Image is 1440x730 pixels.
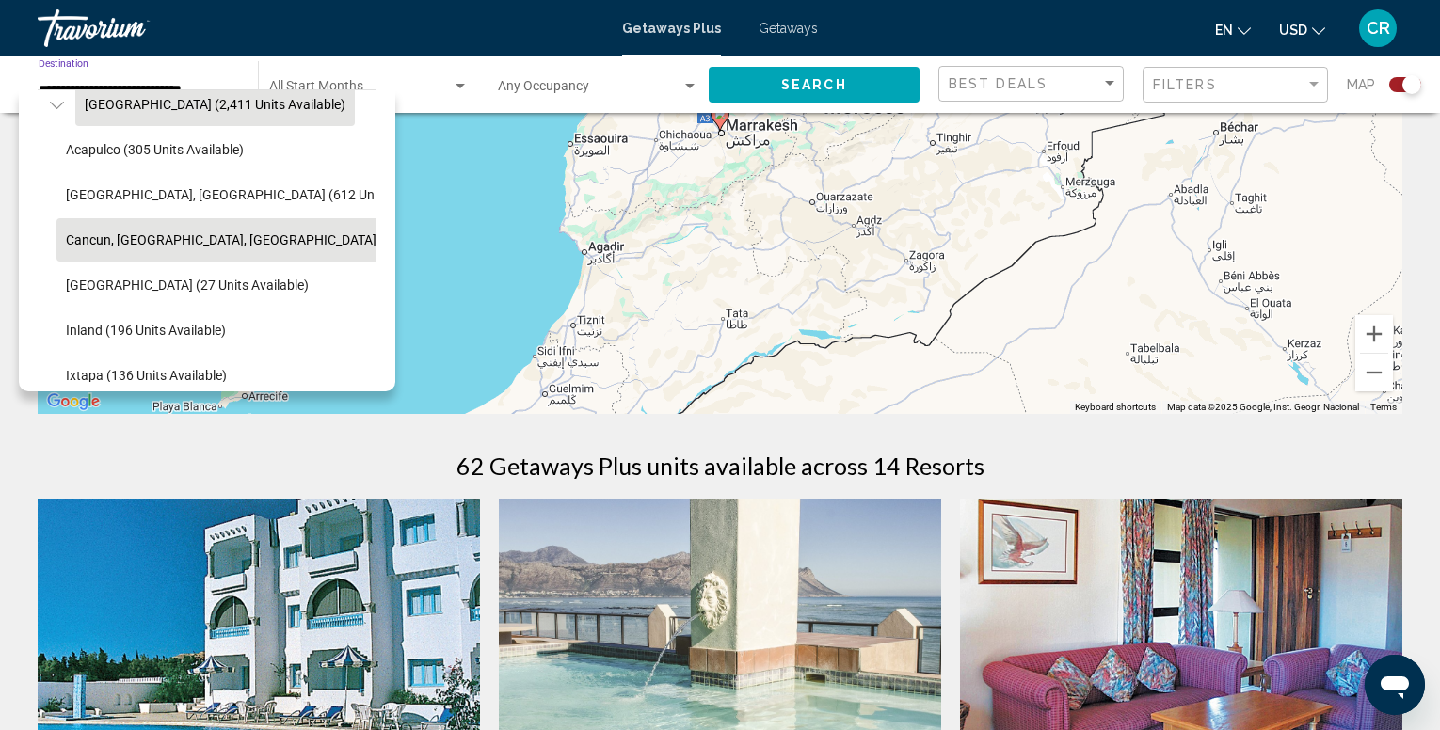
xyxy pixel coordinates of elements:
[66,278,309,293] span: [GEOGRAPHIC_DATA] (27 units available)
[1353,8,1402,48] button: User Menu
[1367,19,1390,38] span: CR
[56,173,458,216] button: [GEOGRAPHIC_DATA], [GEOGRAPHIC_DATA] (612 units available)
[709,67,920,102] button: Search
[1279,23,1307,38] span: USD
[56,128,253,171] button: Acapulco (305 units available)
[66,142,244,157] span: Acapulco (305 units available)
[1279,16,1325,43] button: Change currency
[1355,315,1393,353] button: Zoom in
[42,389,104,414] a: Open this area in Google Maps (opens a new window)
[42,389,104,414] img: Google
[456,452,984,480] h1: 62 Getaways Plus units available across 14 Resorts
[1370,402,1397,412] a: Terms
[1153,77,1217,92] span: Filters
[1215,16,1251,43] button: Change language
[66,368,227,383] span: Ixtapa (136 units available)
[1365,655,1425,715] iframe: Button to launch messaging window
[56,354,236,397] button: Ixtapa (136 units available)
[1143,66,1328,104] button: Filter
[75,83,355,126] button: [GEOGRAPHIC_DATA] (2,411 units available)
[56,263,318,307] button: [GEOGRAPHIC_DATA] (27 units available)
[949,76,1118,92] mat-select: Sort by
[66,187,449,202] span: [GEOGRAPHIC_DATA], [GEOGRAPHIC_DATA] (612 units available)
[1355,354,1393,391] button: Zoom out
[949,76,1048,91] span: Best Deals
[38,9,603,47] a: Travorium
[85,97,345,112] span: [GEOGRAPHIC_DATA] (2,411 units available)
[66,323,226,338] span: Inland (196 units available)
[1167,402,1359,412] span: Map data ©2025 Google, Inst. Geogr. Nacional
[56,218,509,262] button: Cancun, [GEOGRAPHIC_DATA], [GEOGRAPHIC_DATA] (350 units available)
[56,309,235,352] button: Inland (196 units available)
[1347,71,1375,98] span: Map
[66,232,500,247] span: Cancun, [GEOGRAPHIC_DATA], [GEOGRAPHIC_DATA] (350 units available)
[759,21,818,36] a: Getaways
[38,86,75,123] button: Toggle Mexico (2,411 units available)
[622,21,721,36] a: Getaways Plus
[781,78,847,93] span: Search
[1075,401,1156,414] button: Keyboard shortcuts
[1215,23,1233,38] span: en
